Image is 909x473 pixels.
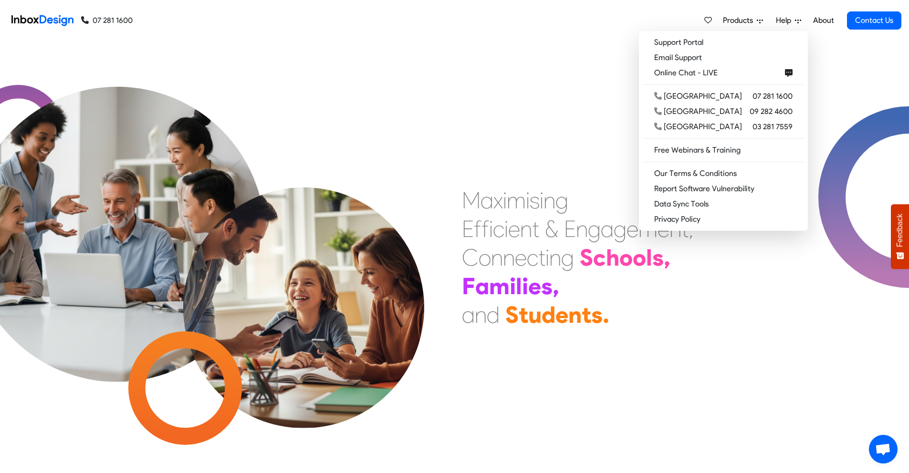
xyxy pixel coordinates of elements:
[549,243,561,272] div: n
[520,215,532,243] div: n
[553,272,559,300] div: ,
[505,300,519,329] div: S
[619,243,633,272] div: o
[643,212,804,227] a: Privacy Policy
[627,215,638,243] div: e
[493,215,504,243] div: c
[719,11,767,30] a: Products
[723,15,757,26] span: Products
[153,127,454,428] img: parents_with_child.png
[530,186,540,215] div: s
[646,243,652,272] div: l
[772,11,805,30] a: Help
[487,300,500,329] div: d
[643,119,804,134] a: [GEOGRAPHIC_DATA] 03 281 7559
[576,215,588,243] div: n
[462,243,479,272] div: C
[639,31,808,231] div: Products
[489,272,510,300] div: m
[462,272,475,300] div: F
[489,215,493,243] div: i
[891,204,909,269] button: Feedback - Show survey
[643,65,804,81] a: Online Chat - LIVE
[81,15,133,26] a: 07 281 1600
[847,11,901,30] a: Contact Us
[555,300,568,329] div: e
[481,186,493,215] div: a
[504,215,508,243] div: i
[603,300,609,329] div: .
[507,186,526,215] div: m
[654,106,742,117] div: [GEOGRAPHIC_DATA]
[752,91,793,102] span: 07 281 1600
[643,35,804,50] a: Support Portal
[491,243,503,272] div: n
[515,243,527,272] div: e
[654,67,721,79] span: Online Chat - LIVE
[643,166,804,181] a: Our Terms & Conditions
[462,186,693,329] div: Maximising Efficient & Engagement, Connecting Schools, Families, and Students.
[638,215,658,243] div: m
[519,300,528,329] div: t
[654,121,742,133] div: [GEOGRAPHIC_DATA]
[591,300,603,329] div: s
[588,215,601,243] div: g
[479,243,491,272] div: o
[503,243,515,272] div: n
[538,243,545,272] div: t
[527,243,538,272] div: c
[869,435,898,463] a: Open chat
[475,300,487,329] div: n
[606,243,619,272] div: h
[555,186,568,215] div: g
[896,214,904,247] span: Feedback
[503,186,507,215] div: i
[564,215,576,243] div: E
[654,91,742,102] div: [GEOGRAPHIC_DATA]
[664,243,670,272] div: ,
[752,121,793,133] span: 03 281 7559
[593,243,606,272] div: c
[543,186,555,215] div: n
[542,300,555,329] div: d
[580,243,593,272] div: S
[643,196,804,212] a: Data Sync Tools
[652,243,664,272] div: s
[643,50,804,65] a: Email Support
[810,11,836,30] a: About
[750,106,793,117] span: 09 282 4600
[526,186,530,215] div: i
[633,243,646,272] div: o
[532,215,539,243] div: t
[561,243,574,272] div: g
[601,215,614,243] div: a
[614,215,627,243] div: g
[776,15,795,26] span: Help
[493,186,503,215] div: x
[516,272,522,300] div: l
[540,186,543,215] div: i
[643,89,804,104] a: [GEOGRAPHIC_DATA] 07 281 1600
[643,143,804,158] a: Free Webinars & Training
[545,243,549,272] div: i
[474,215,481,243] div: f
[475,272,489,300] div: a
[643,104,804,119] a: [GEOGRAPHIC_DATA] 09 282 4600
[541,272,553,300] div: s
[522,272,528,300] div: i
[643,181,804,196] a: Report Software Vulnerability
[481,215,489,243] div: f
[568,300,582,329] div: n
[462,186,481,215] div: M
[582,300,591,329] div: t
[510,272,516,300] div: i
[528,300,542,329] div: u
[508,215,520,243] div: e
[528,272,541,300] div: e
[462,215,474,243] div: E
[462,300,475,329] div: a
[545,215,558,243] div: &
